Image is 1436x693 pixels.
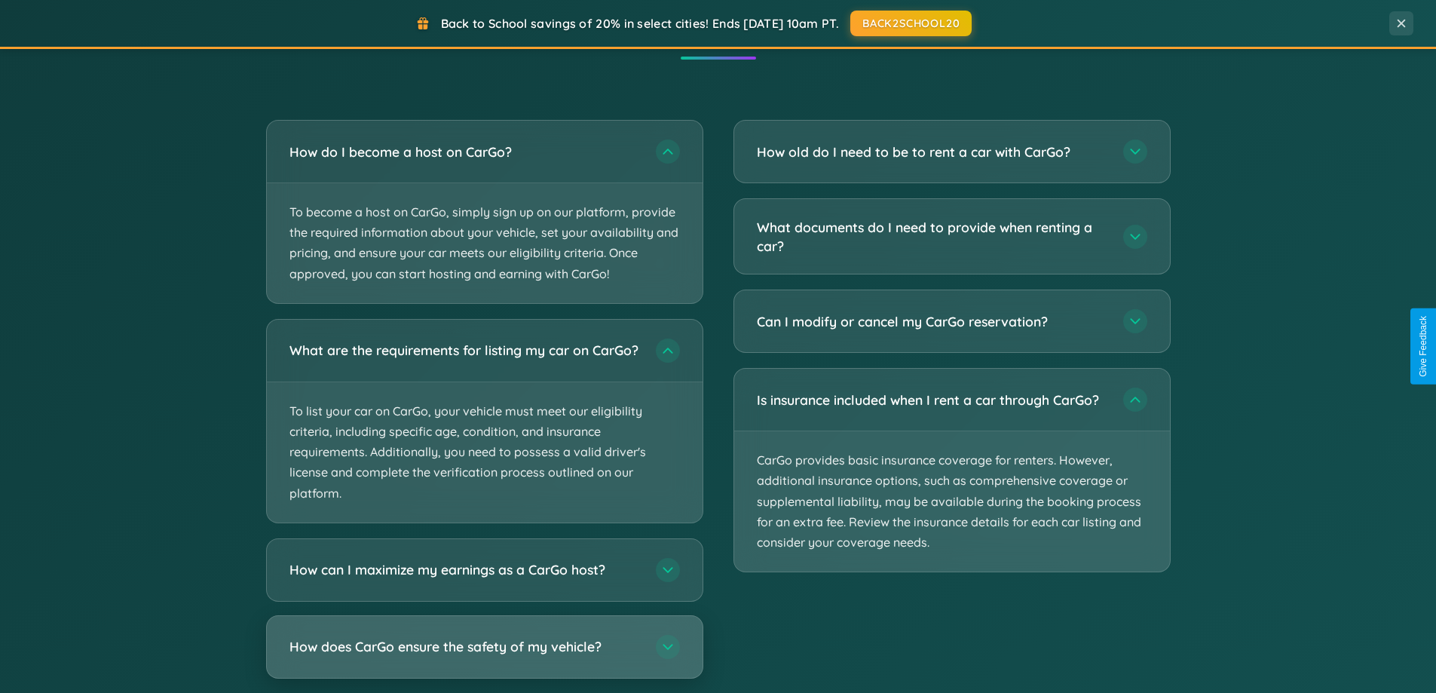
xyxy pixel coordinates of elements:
[289,637,641,656] h3: How does CarGo ensure the safety of my vehicle?
[757,312,1108,331] h3: Can I modify or cancel my CarGo reservation?
[289,341,641,360] h3: What are the requirements for listing my car on CarGo?
[289,143,641,161] h3: How do I become a host on CarGo?
[267,183,703,303] p: To become a host on CarGo, simply sign up on our platform, provide the required information about...
[757,391,1108,409] h3: Is insurance included when I rent a car through CarGo?
[850,11,972,36] button: BACK2SCHOOL20
[267,382,703,523] p: To list your car on CarGo, your vehicle must meet our eligibility criteria, including specific ag...
[757,218,1108,255] h3: What documents do I need to provide when renting a car?
[734,431,1170,572] p: CarGo provides basic insurance coverage for renters. However, additional insurance options, such ...
[441,16,839,31] span: Back to School savings of 20% in select cities! Ends [DATE] 10am PT.
[757,143,1108,161] h3: How old do I need to be to rent a car with CarGo?
[1418,316,1428,377] div: Give Feedback
[289,560,641,579] h3: How can I maximize my earnings as a CarGo host?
